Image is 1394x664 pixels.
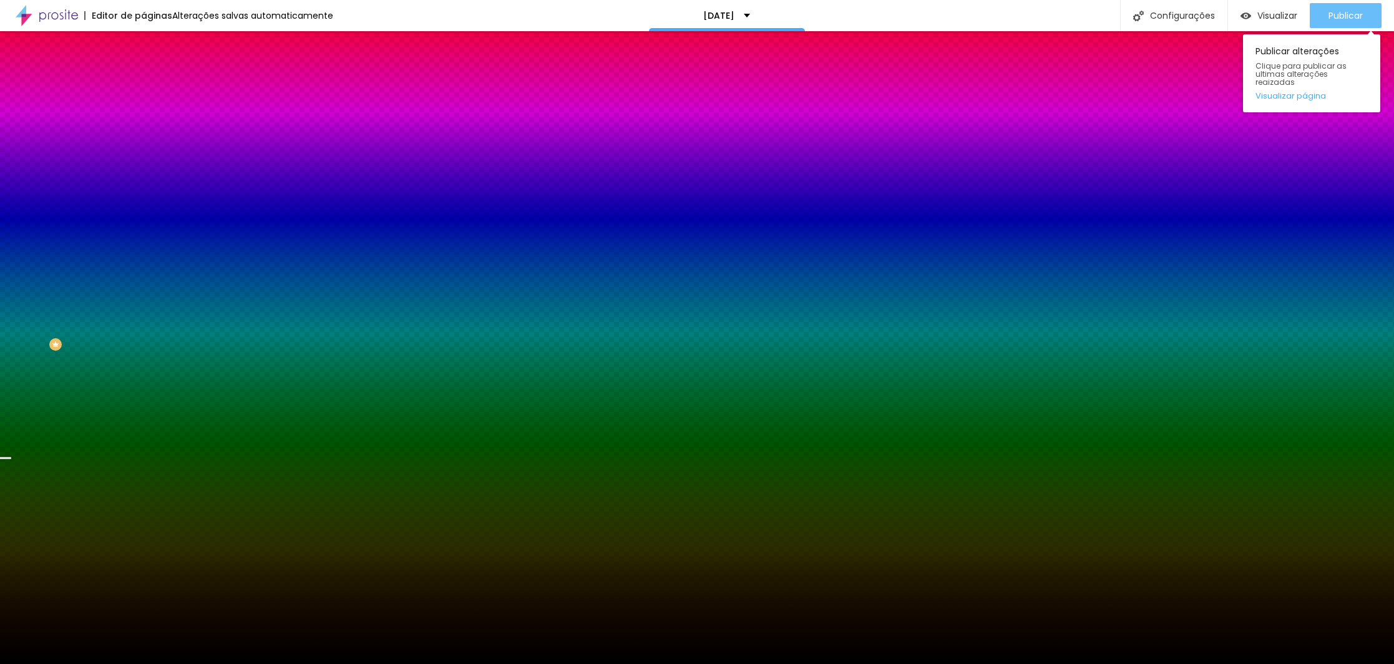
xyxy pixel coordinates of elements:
[1310,3,1382,28] button: Publicar
[1255,62,1368,87] span: Clique para publicar as ultimas alterações reaizadas
[1328,11,1363,21] span: Publicar
[172,11,333,20] div: Alterações salvas automaticamente
[1228,3,1310,28] button: Visualizar
[84,11,172,20] div: Editor de páginas
[1240,11,1251,21] img: view-1.svg
[703,11,734,20] p: [DATE]
[1133,11,1144,21] img: Icone
[1243,34,1380,112] div: Publicar alterações
[1255,92,1368,100] a: Visualizar página
[1257,11,1297,21] span: Visualizar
